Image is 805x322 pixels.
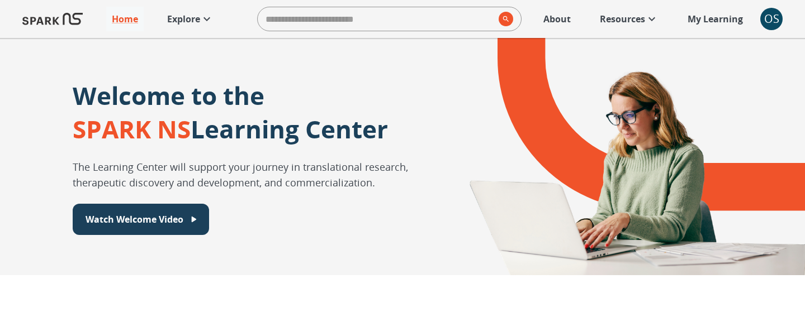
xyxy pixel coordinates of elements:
[162,7,219,31] a: Explore
[543,12,571,26] p: About
[73,112,191,146] span: SPARK NS
[494,7,513,31] button: search
[600,12,645,26] p: Resources
[112,12,138,26] p: Home
[538,7,576,31] a: About
[760,8,783,30] div: OS
[688,12,743,26] p: My Learning
[106,7,144,31] a: Home
[73,159,439,190] p: The Learning Center will support your journey in translational research, therapeutic discovery an...
[439,38,805,275] div: A montage of drug development icons and a SPARK NS logo design element
[73,204,209,235] button: Watch Welcome Video
[22,6,83,32] img: Logo of SPARK at Stanford
[760,8,783,30] button: account of current user
[73,79,388,146] p: Welcome to the Learning Center
[86,213,183,226] p: Watch Welcome Video
[594,7,664,31] a: Resources
[682,7,749,31] a: My Learning
[167,12,200,26] p: Explore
